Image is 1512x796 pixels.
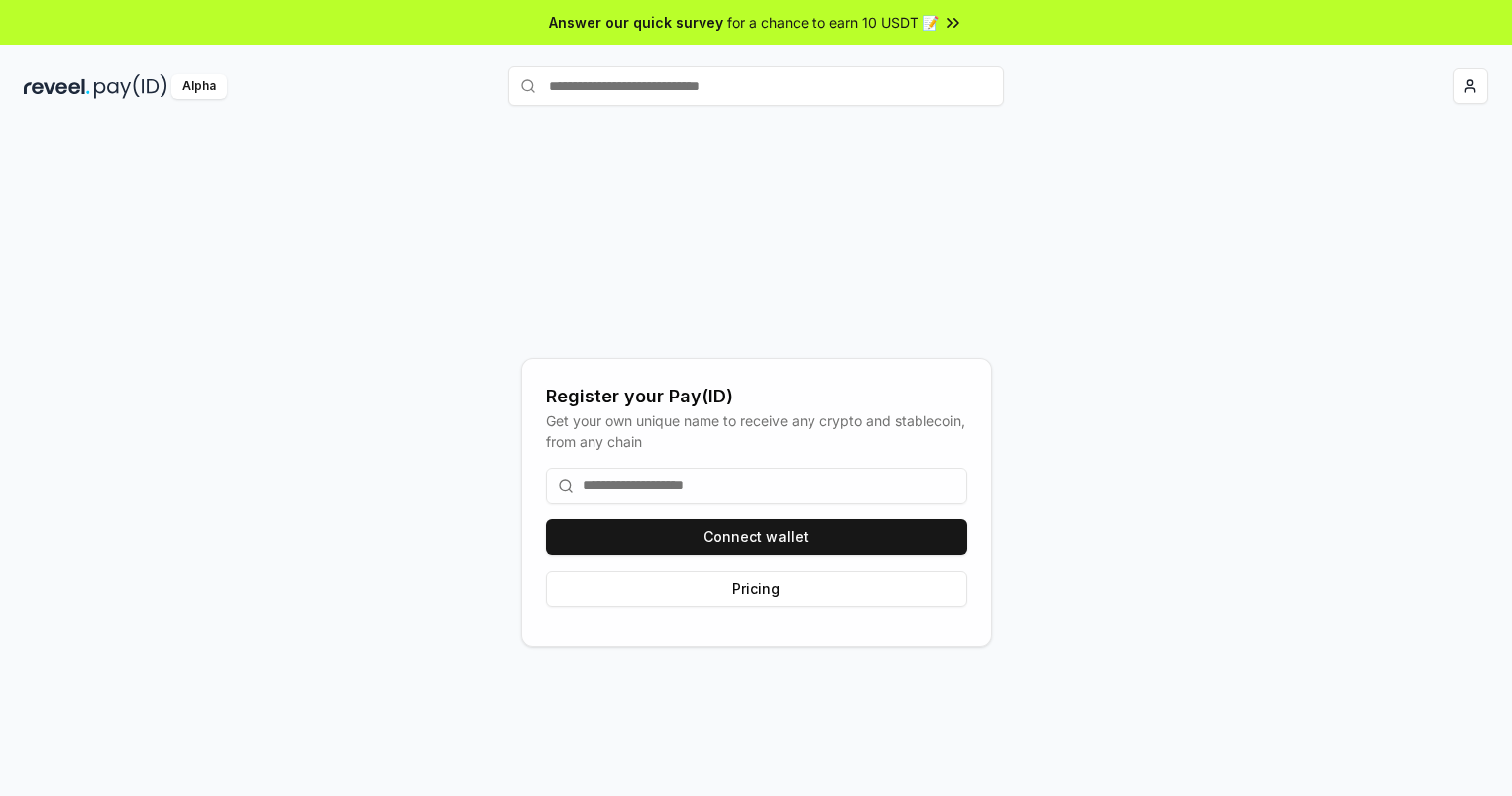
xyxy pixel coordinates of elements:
button: Connect wallet [546,519,967,555]
div: Alpha [171,74,227,99]
div: Register your Pay(ID) [546,383,967,410]
button: Pricing [546,571,967,607]
span: for a chance to earn 10 USDT 📝 [727,12,939,33]
img: reveel_dark [24,74,90,99]
div: Get your own unique name to receive any crypto and stablecoin, from any chain [546,410,967,452]
span: Answer our quick survey [549,12,723,33]
img: pay_id [94,74,167,99]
